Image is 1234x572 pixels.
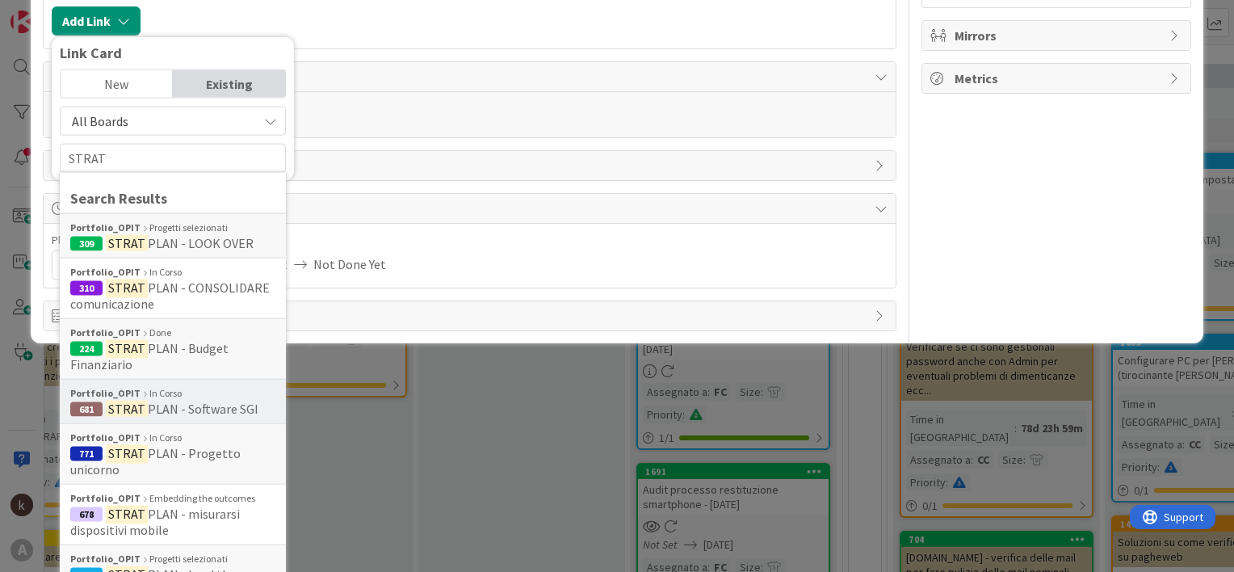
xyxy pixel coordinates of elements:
span: Metrics [955,69,1161,88]
b: Portfolio_OPIT [70,386,141,401]
div: Progetti selezionati [70,552,275,566]
b: Portfolio_OPIT [70,552,141,566]
b: Portfolio_OPIT [70,326,141,340]
div: Done [70,326,275,340]
div: 309 [70,237,103,251]
span: History [76,156,867,175]
span: Planned Dates [52,232,194,249]
div: Link Card [60,45,286,61]
mark: STRAT [106,443,148,464]
span: PLAN - LOOK OVER [148,235,254,251]
span: PLAN - Budget Finanziario [70,340,229,372]
span: Not Done Yet [313,250,386,278]
span: Dates [76,199,867,218]
button: Add Link [52,6,141,36]
div: Embedding the outcomes [70,491,275,506]
div: 678 [70,507,103,522]
div: In Corso [70,265,275,280]
mark: STRAT [106,277,148,298]
mark: STRAT [106,398,148,419]
div: 224 [70,342,103,356]
span: PLAN - Progetto unicorno [70,445,241,477]
div: Search Results [70,187,275,209]
div: Existing [173,70,285,98]
b: Portfolio_OPIT [70,431,141,445]
b: Portfolio_OPIT [70,491,141,506]
mark: STRAT [106,233,148,254]
div: In Corso [70,431,275,445]
b: Portfolio_OPIT [70,265,141,280]
b: Portfolio_OPIT [70,221,141,235]
span: PLAN - Software SGI [148,401,258,417]
span: Mirrors [955,26,1161,45]
span: PLAN - CONSOLIDARE comunicazione [70,280,270,312]
span: PLAN - misurarsi dispositivi mobile [70,506,240,538]
div: 681 [70,402,103,417]
div: In Corso [70,386,275,401]
span: Exit Criteria [76,306,867,326]
mark: STRAT [106,338,148,359]
div: New [61,70,173,98]
input: Search for card by title or ID [60,144,286,173]
div: Progetti selezionati [70,221,275,235]
div: 771 [70,447,103,461]
mark: STRAT [106,503,148,524]
span: All Boards [72,113,128,129]
span: Comments [76,67,867,86]
div: 310 [70,281,103,296]
span: Support [34,2,73,22]
span: Actual Dates [202,232,386,249]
